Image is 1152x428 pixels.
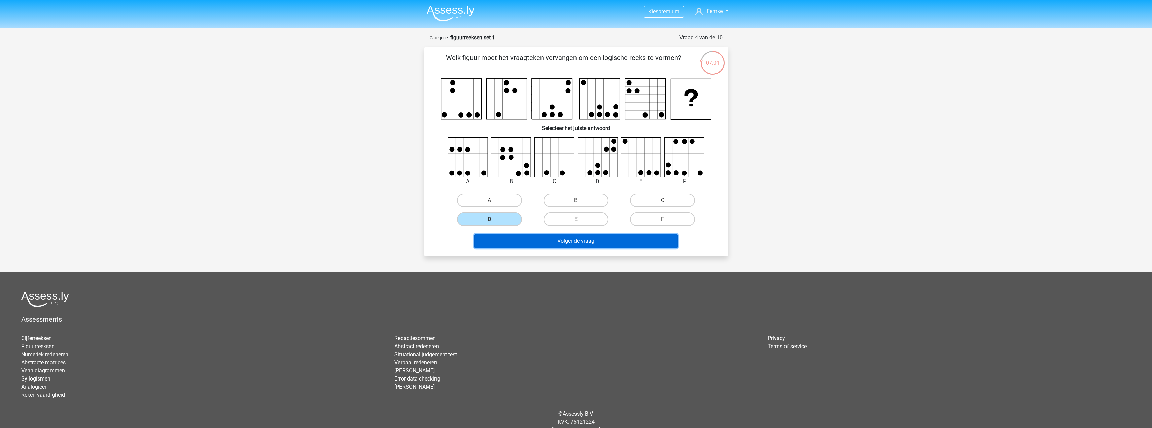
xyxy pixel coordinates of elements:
[544,212,608,226] label: E
[394,351,457,358] a: Situational judgement test
[21,291,69,307] img: Assessly logo
[693,7,731,15] a: Femke
[21,384,48,390] a: Analogieen
[21,359,66,366] a: Abstracte matrices
[443,177,493,186] div: A
[430,35,449,40] small: Categorie:
[572,177,623,186] div: D
[644,7,684,16] a: Kiespremium
[659,177,710,186] div: F
[21,367,65,374] a: Venn diagrammen
[21,375,50,382] a: Syllogismen
[21,335,52,341] a: Cijferreeksen
[394,384,435,390] a: [PERSON_NAME]
[616,177,666,186] div: E
[450,34,495,41] strong: figuurreeksen set 1
[21,351,68,358] a: Numeriek redeneren
[707,8,723,14] span: Femke
[21,315,1131,323] h5: Assessments
[768,343,807,350] a: Terms of service
[21,343,55,350] a: Figuurreeksen
[648,8,658,15] span: Kies
[474,234,678,248] button: Volgende vraag
[563,410,594,417] a: Assessly B.V.
[427,5,475,21] img: Assessly
[679,34,723,42] div: Vraag 4 van de 10
[544,194,608,207] label: B
[658,8,679,15] span: premium
[630,212,695,226] label: F
[457,212,522,226] label: D
[435,53,692,73] p: Welk figuur moet het vraagteken vervangen om een logische reeks te vormen?
[435,120,717,131] h6: Selecteer het juiste antwoord
[394,343,439,350] a: Abstract redeneren
[700,50,725,67] div: 07:01
[630,194,695,207] label: C
[394,359,437,366] a: Verbaal redeneren
[394,335,436,341] a: Redactiesommen
[768,335,785,341] a: Privacy
[394,375,440,382] a: Error data checking
[486,177,536,186] div: B
[394,367,435,374] a: [PERSON_NAME]
[457,194,522,207] label: A
[21,392,65,398] a: Reken vaardigheid
[529,177,580,186] div: C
